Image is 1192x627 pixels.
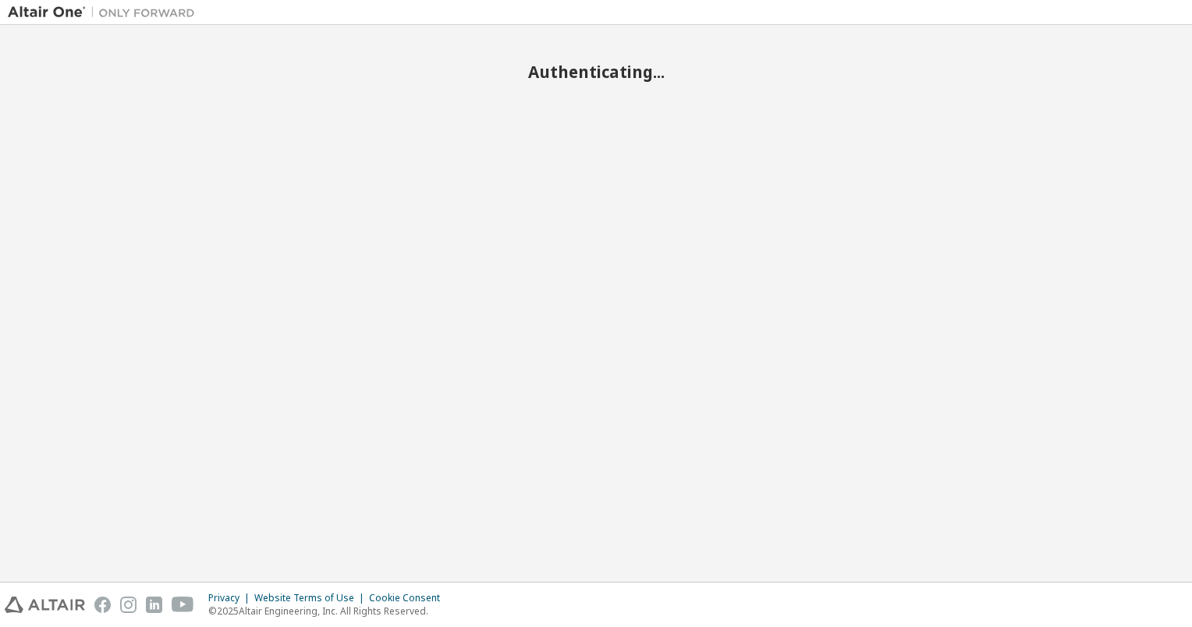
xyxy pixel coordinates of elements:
[208,604,449,618] p: © 2025 Altair Engineering, Inc. All Rights Reserved.
[369,592,449,604] div: Cookie Consent
[94,597,111,613] img: facebook.svg
[254,592,369,604] div: Website Terms of Use
[8,62,1184,82] h2: Authenticating...
[120,597,137,613] img: instagram.svg
[146,597,162,613] img: linkedin.svg
[172,597,194,613] img: youtube.svg
[8,5,203,20] img: Altair One
[208,592,254,604] div: Privacy
[5,597,85,613] img: altair_logo.svg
